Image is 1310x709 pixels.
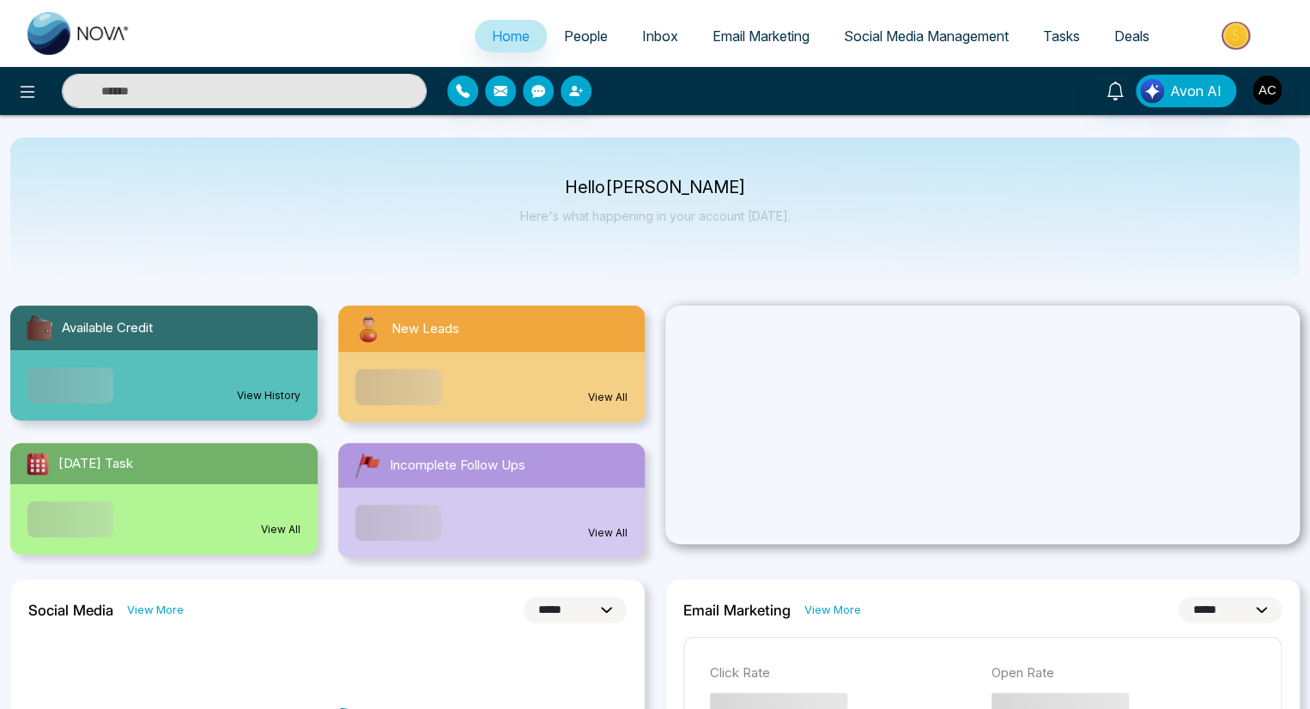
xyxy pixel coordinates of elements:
p: Click Rate [710,664,974,683]
img: todayTask.svg [24,450,52,477]
a: Social Media Management [827,20,1026,52]
a: View History [237,388,300,403]
img: Lead Flow [1140,79,1164,103]
span: New Leads [391,319,459,339]
span: Avon AI [1170,81,1222,101]
img: Market-place.gif [1175,16,1300,55]
span: Tasks [1043,27,1080,45]
a: Email Marketing [695,20,827,52]
img: User Avatar [1252,76,1282,105]
span: Home [492,27,530,45]
a: People [547,20,625,52]
a: Incomplete Follow UpsView All [328,443,656,558]
span: Available Credit [62,318,153,338]
a: View All [588,525,628,541]
img: Nova CRM Logo [27,12,130,55]
button: Avon AI [1136,75,1236,107]
h2: Social Media [28,602,113,619]
span: Inbox [642,27,678,45]
img: followUps.svg [352,450,383,481]
a: New LeadsView All [328,306,656,422]
a: View All [261,522,300,537]
p: Open Rate [992,664,1256,683]
a: View All [588,390,628,405]
span: Email Marketing [713,27,810,45]
span: [DATE] Task [58,454,133,474]
h2: Email Marketing [683,602,791,619]
a: View More [127,602,184,618]
a: Home [475,20,547,52]
a: Tasks [1026,20,1097,52]
p: Hello [PERSON_NAME] [520,180,791,195]
a: View More [804,602,861,618]
span: Social Media Management [844,27,1009,45]
span: People [564,27,608,45]
img: newLeads.svg [352,312,385,345]
span: Incomplete Follow Ups [390,456,525,476]
span: Deals [1114,27,1149,45]
a: Inbox [625,20,695,52]
img: availableCredit.svg [24,312,55,343]
p: Here's what happening in your account [DATE]. [520,209,791,223]
a: Deals [1097,20,1167,52]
